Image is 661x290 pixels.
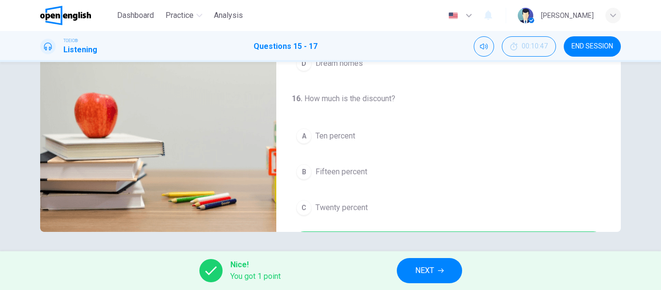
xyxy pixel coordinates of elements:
span: Analysis [214,10,243,21]
button: 00:10:47 [502,36,556,57]
button: Analysis [210,7,247,24]
span: TOEIC® [63,37,78,44]
div: [PERSON_NAME] [541,10,594,21]
button: Practice [162,7,206,24]
span: Dashboard [117,10,154,21]
h1: Questions 15 - 17 [254,41,317,52]
img: OpenEnglish logo [40,6,91,25]
img: Profile picture [518,8,533,23]
span: NEXT [415,264,434,277]
span: 00:10:47 [522,43,548,50]
span: Practice [165,10,194,21]
span: END SESSION [571,43,613,50]
button: END SESSION [564,36,621,57]
button: NEXT [397,258,462,283]
div: Mute [474,36,494,57]
img: en [447,12,459,19]
h4: 16 . [292,94,304,103]
span: You got 1 point [230,271,281,282]
div: Hide [502,36,556,57]
h1: Listening [63,44,97,56]
h4: How much is the discount? [292,93,605,105]
span: Nice! [230,259,281,271]
button: Dashboard [113,7,158,24]
a: OpenEnglish logo [40,6,113,25]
